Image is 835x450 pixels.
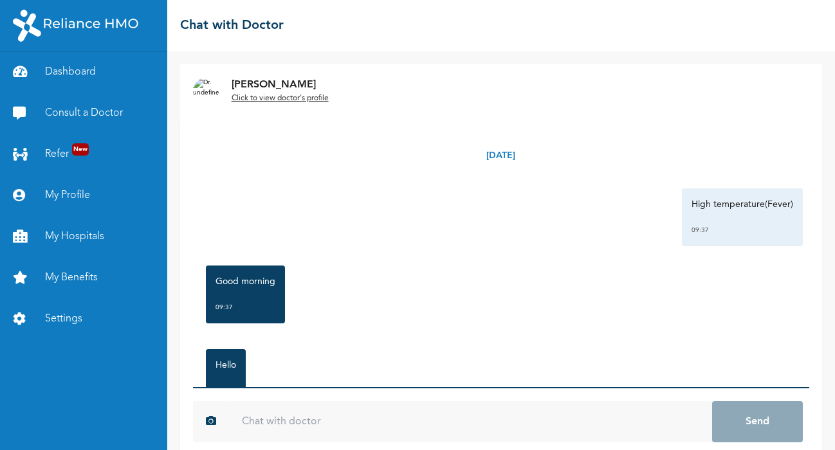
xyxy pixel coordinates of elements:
[692,224,793,237] div: 09:37
[712,401,803,442] button: Send
[216,275,275,288] p: Good morning
[229,401,712,442] input: Chat with doctor
[180,16,284,35] h2: Chat with Doctor
[232,94,329,102] u: Click to view doctor's profile
[232,77,329,93] p: [PERSON_NAME]
[216,359,236,372] p: Hello
[72,143,89,156] span: New
[216,384,236,397] div: 09:41
[193,78,219,104] img: Dr. undefined`
[216,301,275,314] div: 09:37
[13,10,138,42] img: RelianceHMO's Logo
[486,149,515,163] p: [DATE]
[692,198,793,211] p: High temperature(Fever)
